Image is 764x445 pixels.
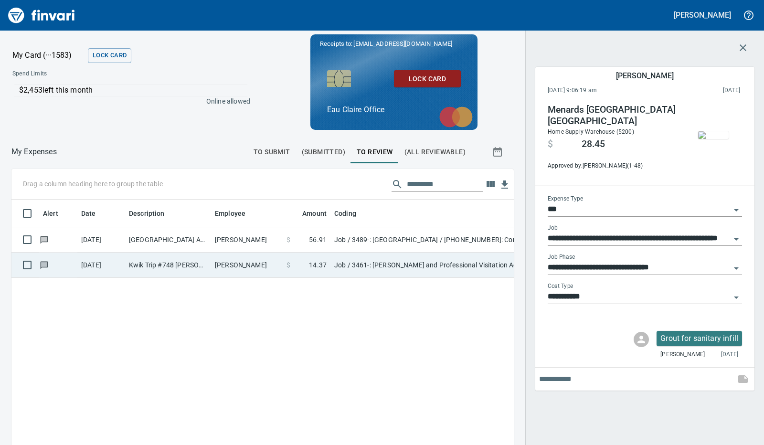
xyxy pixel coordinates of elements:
[330,227,569,253] td: Job / 3489-: [GEOGRAPHIC_DATA] / [PHONE_NUMBER]: Consumable CM/GC / 8: Indirects
[730,262,743,275] button: Open
[548,161,678,171] span: Approved by: [PERSON_NAME] ( 1-48 )
[698,131,729,139] img: receipts%2Fmarketjohnson%2F2025-09-11%2FYGIYvQWg1mTEuqzP2QLtXTCiMju1__tLZdA7hyrbwFIl6UEdqh_thumb.jpg
[211,253,283,278] td: [PERSON_NAME]
[215,208,245,219] span: Employee
[11,146,57,158] p: My Expenses
[394,70,461,88] button: Lock Card
[129,208,177,219] span: Description
[483,177,498,191] button: Choose columns to display
[660,350,705,360] span: [PERSON_NAME]
[435,102,477,132] img: mastercard.svg
[215,208,258,219] span: Employee
[43,208,71,219] span: Alert
[730,291,743,304] button: Open
[77,227,125,253] td: [DATE]
[483,140,514,163] button: Show transactions within a particular date range
[23,179,163,189] p: Drag a column heading here to group the table
[548,284,573,289] label: Cost Type
[674,10,731,20] h5: [PERSON_NAME]
[93,50,127,61] span: Lock Card
[254,146,290,158] span: To Submit
[660,333,738,344] p: Grout for sanitary infill
[352,39,453,48] span: [EMAIL_ADDRESS][DOMAIN_NAME]
[88,48,131,63] button: Lock Card
[12,50,84,61] p: My Card (···1583)
[671,8,733,22] button: [PERSON_NAME]
[6,4,77,27] img: Finvari
[548,225,558,231] label: Job
[616,71,673,81] h5: [PERSON_NAME]
[309,260,327,270] span: 14.37
[334,208,356,219] span: Coding
[730,233,743,246] button: Open
[290,208,327,219] span: Amount
[39,262,49,268] span: Has messages
[732,36,754,59] button: Close transaction
[732,368,754,391] span: This records your note into the expense. If you would like to send a message to an employee inste...
[357,146,393,158] span: To Review
[43,208,58,219] span: Alert
[125,227,211,253] td: [GEOGRAPHIC_DATA] Ace [GEOGRAPHIC_DATA] [GEOGRAPHIC_DATA]
[548,104,678,127] h4: Menards [GEOGRAPHIC_DATA] [GEOGRAPHIC_DATA]
[548,196,583,202] label: Expense Type
[548,138,553,150] span: $
[730,203,743,217] button: Open
[19,85,247,96] p: $2,453 left this month
[498,178,512,192] button: Download Table
[125,253,211,278] td: Kwik Trip #748 [PERSON_NAME] [GEOGRAPHIC_DATA]
[548,128,634,135] span: Home Supply Warehouse (5200)
[548,254,575,260] label: Job Phase
[77,253,125,278] td: [DATE]
[582,138,605,150] span: 28.45
[302,146,345,158] span: (Submitted)
[286,235,290,244] span: $
[721,350,738,360] span: [DATE]
[129,208,165,219] span: Description
[39,236,49,243] span: Has messages
[402,73,453,85] span: Lock Card
[12,69,148,79] span: Spend Limits
[548,86,660,95] span: [DATE] 9:06:19 am
[11,146,57,158] nav: breadcrumb
[660,86,740,95] span: This charge was settled by the merchant and appears on the 2025/09/13 statement.
[81,208,96,219] span: Date
[327,104,461,116] p: Eau Claire Office
[334,208,369,219] span: Coding
[302,208,327,219] span: Amount
[330,253,569,278] td: Job / 3461-: [PERSON_NAME] and Professional Visitation Addition / [PHONE_NUMBER]: OSHA/Safety CM/...
[211,227,283,253] td: [PERSON_NAME]
[286,260,290,270] span: $
[320,39,468,49] p: Receipts to:
[81,208,108,219] span: Date
[5,96,250,106] p: Online allowed
[309,235,327,244] span: 56.91
[404,146,466,158] span: (All Reviewable)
